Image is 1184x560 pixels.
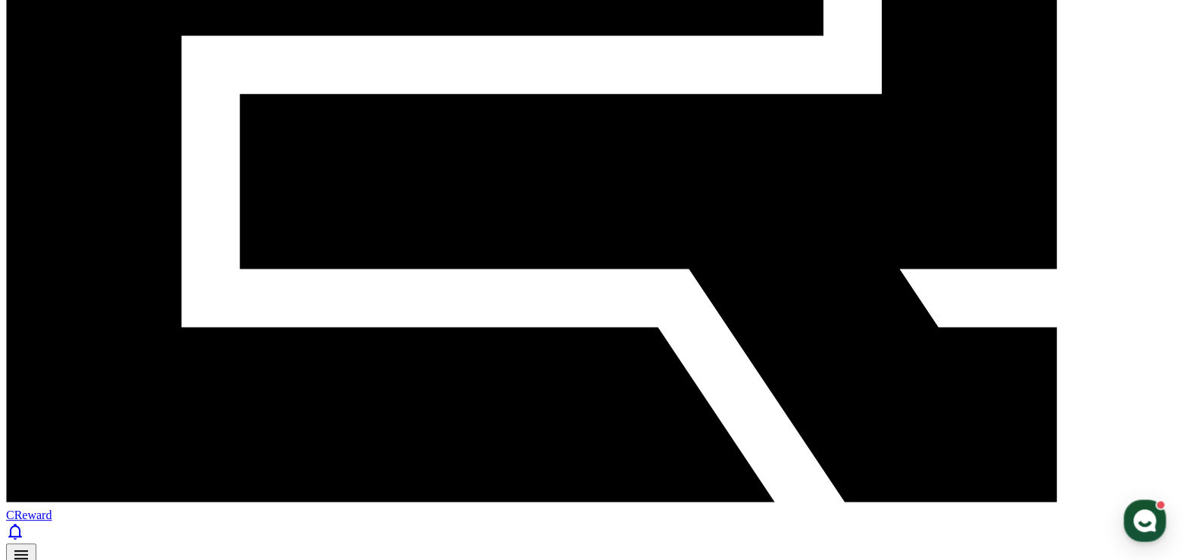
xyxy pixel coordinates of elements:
[234,457,252,469] span: 설정
[100,434,195,472] a: 대화
[5,434,100,472] a: 홈
[48,457,57,469] span: 홈
[195,434,291,472] a: 설정
[139,458,157,470] span: 대화
[6,495,1178,521] a: CReward
[6,509,52,521] span: CReward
